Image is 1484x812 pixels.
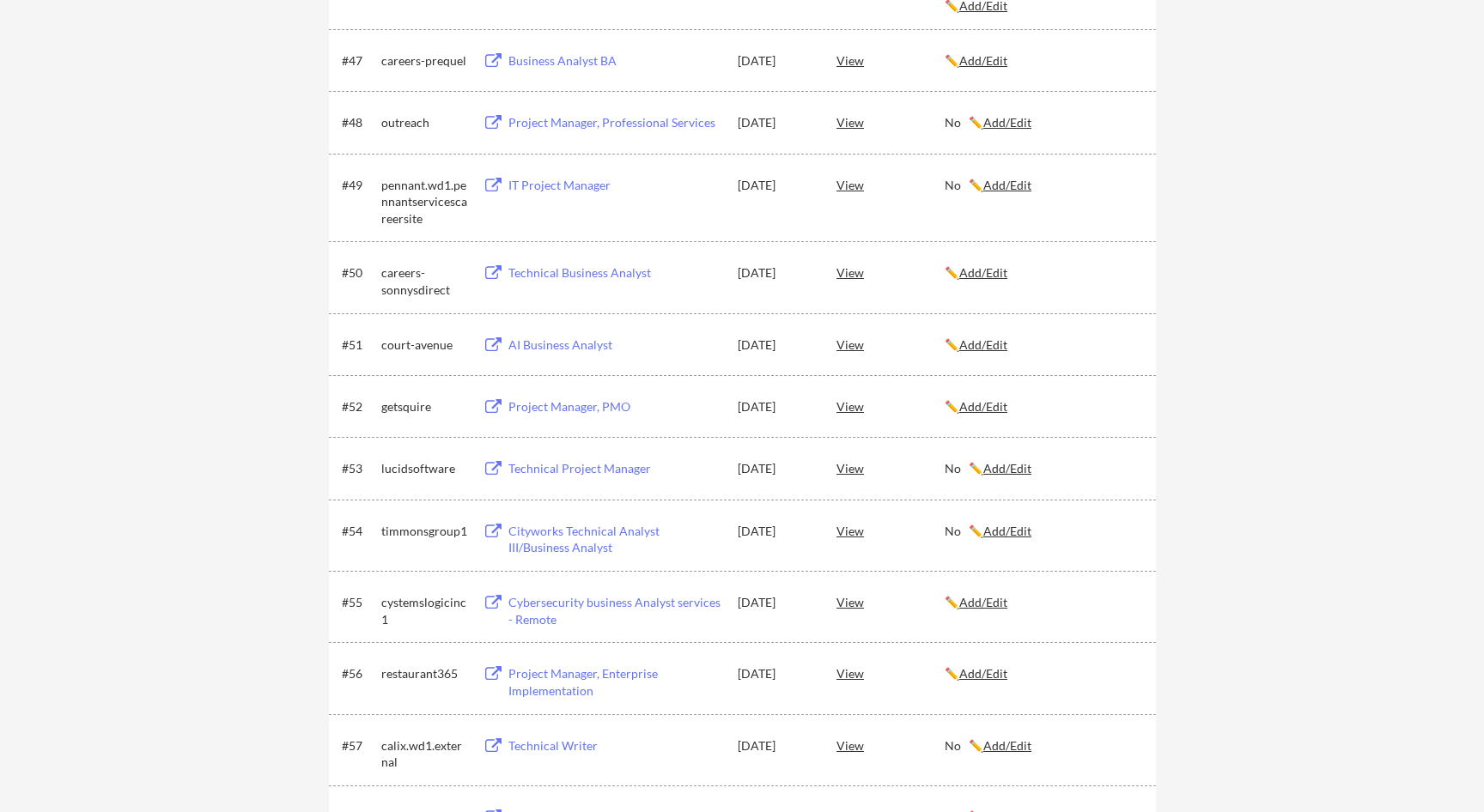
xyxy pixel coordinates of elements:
div: careers-sonnysdirect [381,264,467,298]
div: [DATE] [738,398,813,415]
div: ✏️ [945,398,1140,415]
u: Add/Edit [983,461,1031,476]
div: No ✏️ [945,114,1140,131]
div: AI Business Analyst [508,336,721,354]
div: ✏️ [945,52,1140,70]
u: Add/Edit [983,178,1031,192]
div: Project Manager, PMO [508,398,721,415]
u: Add/Edit [959,337,1007,352]
div: [DATE] [738,336,813,354]
div: [DATE] [738,594,813,611]
div: View [836,257,945,288]
div: View [836,586,945,617]
div: View [836,329,945,360]
div: #57 [342,737,375,754]
div: No ✏️ [945,737,1140,754]
div: lucidsoftware [381,460,467,477]
div: [DATE] [738,460,813,477]
div: #49 [342,177,375,194]
div: #48 [342,114,375,131]
div: Project Manager, Professional Services [508,114,721,131]
div: Technical Business Analyst [508,264,721,282]
div: timmonsgroup1 [381,523,467,540]
div: View [836,657,945,688]
div: Technical Project Manager [508,460,721,477]
div: #56 [342,665,375,682]
div: careers-prequel [381,52,467,70]
div: #52 [342,398,375,415]
div: #54 [342,523,375,540]
div: Project Manager, Enterprise Implementation [508,665,721,699]
div: #51 [342,336,375,354]
div: View [836,391,945,421]
div: [DATE] [738,523,813,540]
div: View [836,45,945,76]
div: cystemslogicinc1 [381,594,467,627]
div: #53 [342,460,375,477]
div: View [836,106,945,137]
div: Business Analyst BA [508,52,721,70]
div: calix.wd1.external [381,737,467,771]
u: Add/Edit [959,666,1007,681]
u: Add/Edit [959,399,1007,414]
div: View [836,169,945,200]
div: View [836,452,945,483]
div: ✏️ [945,336,1140,354]
div: Technical Writer [508,737,721,754]
div: No ✏️ [945,523,1140,540]
u: Add/Edit [983,524,1031,538]
div: ✏️ [945,665,1140,682]
div: [DATE] [738,665,813,682]
div: [DATE] [738,737,813,754]
div: #50 [342,264,375,282]
div: Cybersecurity business Analyst services - Remote [508,594,721,627]
div: ✏️ [945,594,1140,611]
div: outreach [381,114,467,131]
div: #55 [342,594,375,611]
div: View [836,730,945,760]
u: Add/Edit [959,265,1007,280]
div: IT Project Manager [508,177,721,194]
u: Add/Edit [983,115,1031,130]
div: ✏️ [945,264,1140,282]
div: Cityworks Technical Analyst III/Business Analyst [508,523,721,556]
div: [DATE] [738,264,813,282]
div: [DATE] [738,52,813,70]
div: No ✏️ [945,177,1140,194]
div: View [836,515,945,546]
div: getsquire [381,398,467,415]
div: #47 [342,52,375,70]
div: pennant.wd1.pennantservicescareersite [381,177,467,227]
div: restaurant365 [381,665,467,682]
u: Add/Edit [959,595,1007,609]
u: Add/Edit [983,738,1031,753]
u: Add/Edit [959,53,1007,68]
div: [DATE] [738,177,813,194]
div: court-avenue [381,336,467,354]
div: No ✏️ [945,460,1140,477]
div: [DATE] [738,114,813,131]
